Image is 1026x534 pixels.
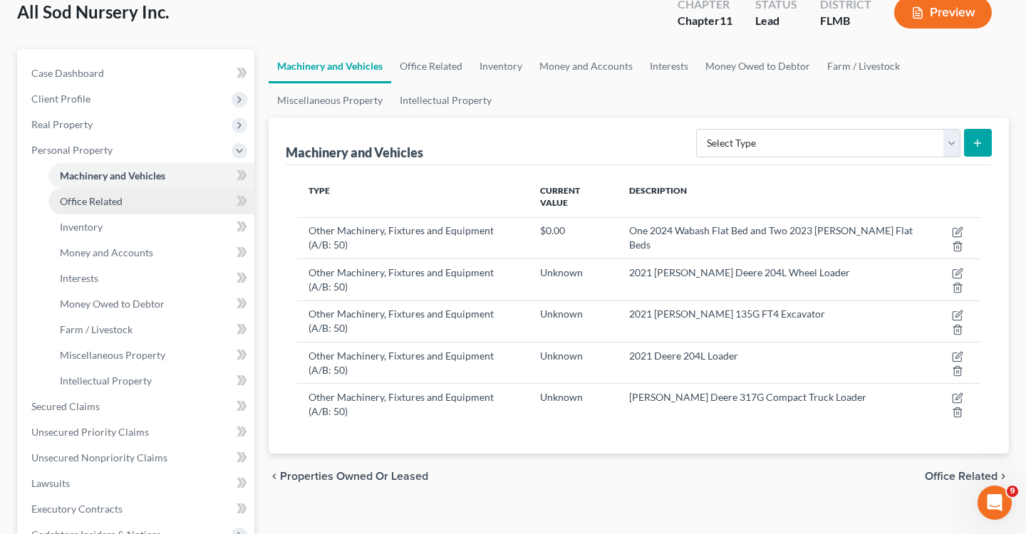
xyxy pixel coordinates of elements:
a: Interests [48,266,254,291]
a: Farm / Livestock [819,49,908,83]
td: Other Machinery, Fixtures and Equipment (A/B: 50) [297,342,529,383]
div: Lead [755,13,797,29]
a: Money and Accounts [48,240,254,266]
span: Real Property [31,118,93,130]
a: Lawsuits [20,471,254,496]
a: Unsecured Priority Claims [20,419,254,445]
td: Other Machinery, Fixtures and Equipment (A/B: 50) [297,217,529,258]
span: Machinery and Vehicles [60,169,165,182]
a: Machinery and Vehicles [269,49,391,83]
td: Other Machinery, Fixtures and Equipment (A/B: 50) [297,259,529,300]
a: Case Dashboard [20,61,254,86]
iframe: Intercom live chat [978,486,1012,520]
span: Inventory [60,221,103,233]
a: Office Related [391,49,471,83]
span: Interests [60,272,98,284]
td: Unknown [529,300,618,342]
span: Executory Contracts [31,503,123,515]
a: Money and Accounts [531,49,641,83]
span: 9 [1007,486,1018,497]
th: Type [297,177,529,218]
a: Money Owed to Debtor [48,291,254,317]
a: Interests [641,49,697,83]
span: 11 [720,14,732,27]
span: Miscellaneous Property [60,349,165,361]
a: Secured Claims [20,394,254,419]
span: Personal Property [31,144,113,156]
a: Miscellaneous Property [269,83,391,117]
a: Inventory [471,49,531,83]
td: 2021 [PERSON_NAME] 135G FT4 Excavator [618,300,925,342]
span: Case Dashboard [31,67,104,79]
td: Other Machinery, Fixtures and Equipment (A/B: 50) [297,300,529,342]
button: Office Related chevron_right [925,471,1009,482]
a: Unsecured Nonpriority Claims [20,445,254,471]
td: Unknown [529,259,618,300]
a: Machinery and Vehicles [48,163,254,189]
div: Machinery and Vehicles [286,144,423,161]
span: Intellectual Property [60,375,152,387]
td: 2021 [PERSON_NAME] Deere 204L Wheel Loader [618,259,925,300]
a: Inventory [48,214,254,240]
a: Intellectual Property [48,368,254,394]
td: Unknown [529,384,618,425]
td: $0.00 [529,217,618,258]
div: FLMB [820,13,871,29]
td: 2021 Deere 204L Loader [618,342,925,383]
span: Properties Owned or Leased [280,471,428,482]
th: Current Value [529,177,618,218]
button: chevron_left Properties Owned or Leased [269,471,428,482]
span: Office Related [60,195,123,207]
span: Client Profile [31,93,90,105]
a: Office Related [48,189,254,214]
td: Other Machinery, Fixtures and Equipment (A/B: 50) [297,384,529,425]
a: Farm / Livestock [48,317,254,342]
span: All Sod Nursery Inc. [17,1,169,22]
span: Secured Claims [31,400,100,412]
span: Unsecured Priority Claims [31,426,149,438]
i: chevron_right [997,471,1009,482]
td: Unknown [529,342,618,383]
span: Unsecured Nonpriority Claims [31,451,167,464]
a: Executory Contracts [20,496,254,522]
a: Miscellaneous Property [48,342,254,368]
td: One 2024 Wabash Flat Bed and Two 2023 [PERSON_NAME] Flat Beds [618,217,925,258]
div: Chapter [678,13,732,29]
td: [PERSON_NAME] Deere 317G Compact Truck Loader [618,384,925,425]
span: Money Owed to Debtor [60,298,165,310]
i: chevron_left [269,471,280,482]
span: Money and Accounts [60,246,153,258]
a: Money Owed to Debtor [697,49,819,83]
span: Lawsuits [31,477,70,489]
th: Description [618,177,925,218]
span: Office Related [925,471,997,482]
a: Intellectual Property [391,83,500,117]
span: Farm / Livestock [60,323,133,335]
